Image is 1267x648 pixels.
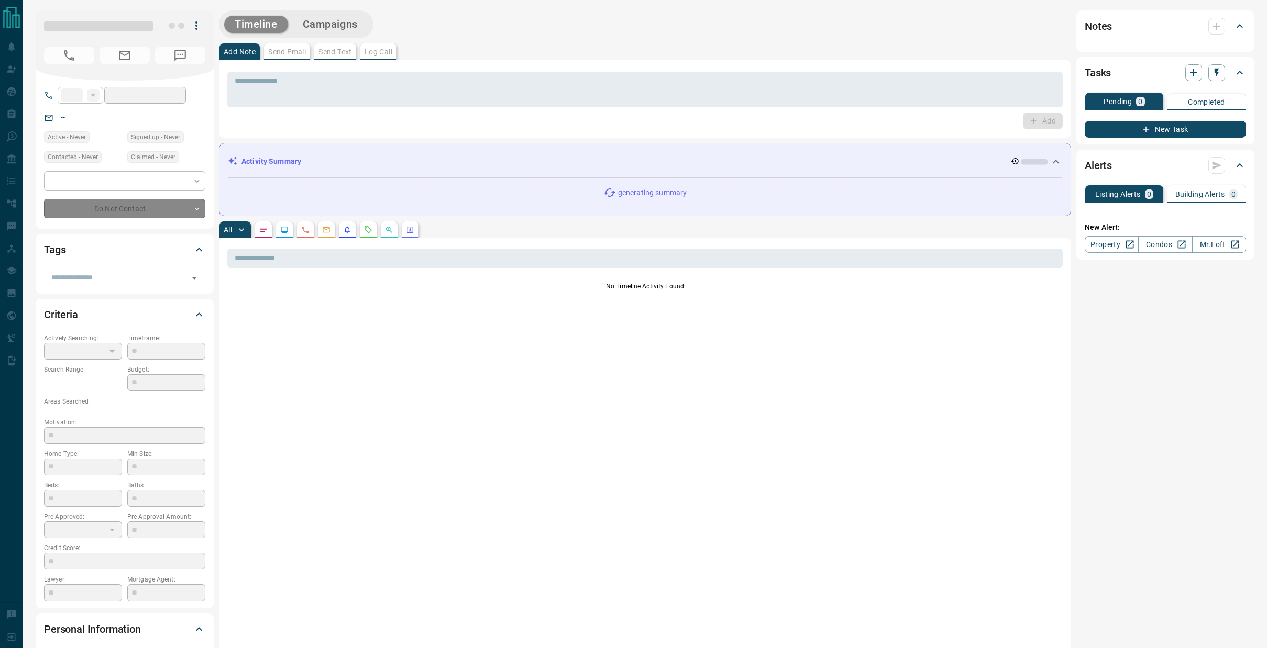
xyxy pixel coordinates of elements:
svg: Agent Actions [406,226,414,234]
span: Claimed - Never [131,152,175,162]
p: Activity Summary [241,156,301,167]
p: 0 [1147,191,1151,198]
p: Pending [1104,98,1132,105]
p: 0 [1138,98,1142,105]
a: -- [61,113,65,121]
p: All [224,226,232,233]
svg: Listing Alerts [343,226,351,234]
p: Areas Searched: [44,397,205,406]
div: Notes [1085,14,1246,39]
svg: Calls [301,226,310,234]
h2: Alerts [1085,157,1112,174]
button: Campaigns [292,16,368,33]
p: Search Range: [44,365,122,374]
svg: Emails [322,226,330,234]
div: Alerts [1085,153,1246,178]
p: Beds: [44,481,122,490]
button: Open [187,271,202,285]
a: Condos [1138,236,1192,253]
p: Timeframe: [127,333,205,343]
p: Mortgage Agent: [127,575,205,584]
div: Tasks [1085,60,1246,85]
div: Do Not Contact [44,199,205,218]
p: Baths: [127,481,205,490]
span: No Number [155,47,205,64]
a: Mr.Loft [1192,236,1246,253]
div: Tags [44,237,205,262]
h2: Tags [44,241,65,258]
p: Actively Searching: [44,333,122,343]
span: No Number [44,47,94,64]
svg: Lead Browsing Activity [280,226,289,234]
p: -- - -- [44,374,122,392]
svg: Opportunities [385,226,393,234]
p: Budget: [127,365,205,374]
p: Listing Alerts [1095,191,1141,198]
button: Timeline [224,16,288,33]
a: Property [1085,236,1139,253]
p: Min Size: [127,449,205,459]
button: New Task [1085,121,1246,138]
div: Personal Information [44,617,205,642]
span: No Email [100,47,150,64]
p: Pre-Approved: [44,512,122,521]
p: generating summary [618,187,687,198]
div: Activity Summary [228,152,1062,171]
p: Credit Score: [44,543,205,553]
p: New Alert: [1085,222,1246,233]
h2: Notes [1085,18,1112,35]
h2: Tasks [1085,64,1111,81]
h2: Personal Information [44,621,141,638]
svg: Requests [364,226,372,234]
p: Building Alerts [1175,191,1225,198]
span: Active - Never [48,132,86,142]
div: Criteria [44,302,205,327]
p: Pre-Approval Amount: [127,512,205,521]
p: Add Note [224,48,256,55]
p: Home Type: [44,449,122,459]
p: Motivation: [44,418,205,427]
p: 0 [1231,191,1236,198]
span: Contacted - Never [48,152,98,162]
svg: Notes [259,226,268,234]
p: Completed [1188,98,1225,106]
p: No Timeline Activity Found [227,282,1063,291]
h2: Criteria [44,306,78,323]
p: Lawyer: [44,575,122,584]
span: Signed up - Never [131,132,180,142]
